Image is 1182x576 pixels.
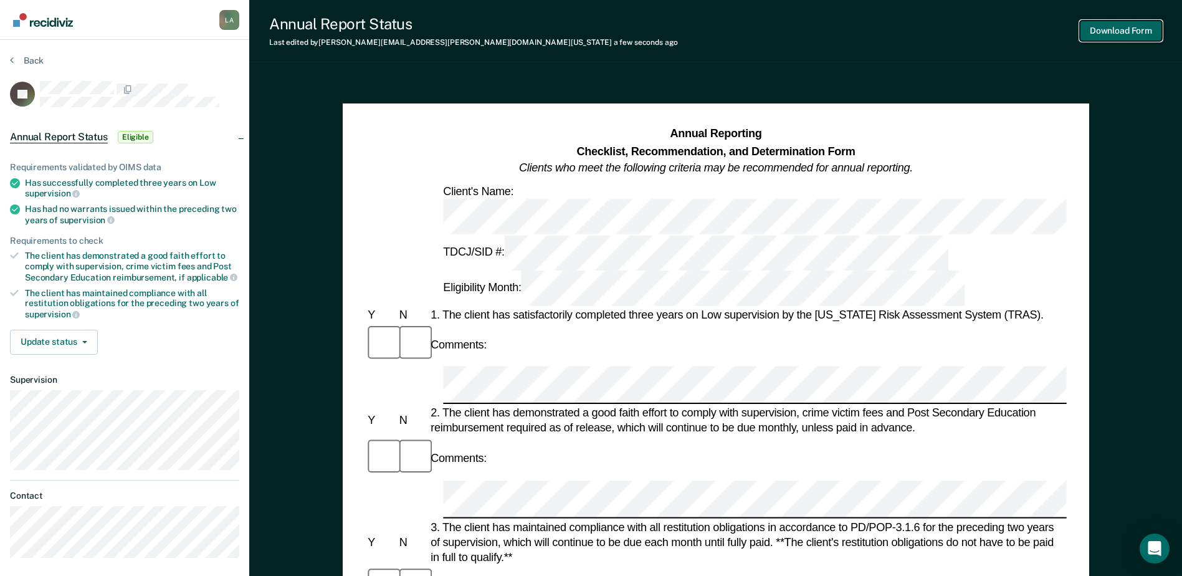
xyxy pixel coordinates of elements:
[187,272,237,282] span: applicable
[10,330,98,355] button: Update status
[25,204,239,225] div: Has had no warrants issued within the preceding two years of
[10,55,44,66] button: Back
[1140,534,1170,564] div: Open Intercom Messenger
[269,15,678,33] div: Annual Report Status
[118,131,153,143] span: Eligible
[441,271,967,306] div: Eligibility Month:
[10,491,239,501] dt: Contact
[10,131,108,143] span: Annual Report Status
[396,535,427,550] div: N
[365,535,396,550] div: Y
[365,307,396,322] div: Y
[219,10,239,30] div: L A
[269,38,678,47] div: Last edited by [PERSON_NAME][EMAIL_ADDRESS][PERSON_NAME][DOMAIN_NAME][US_STATE]
[25,188,80,198] span: supervision
[219,10,239,30] button: Profile dropdown button
[670,128,761,140] strong: Annual Reporting
[428,451,489,466] div: Comments:
[25,251,239,282] div: The client has demonstrated a good faith effort to comply with supervision, crime victim fees and...
[13,13,73,27] img: Recidiviz
[10,236,239,246] div: Requirements to check
[25,288,239,320] div: The client has maintained compliance with all restitution obligations for the preceding two years of
[365,413,396,428] div: Y
[576,145,855,157] strong: Checklist, Recommendation, and Determination Form
[60,215,115,225] span: supervision
[396,413,427,428] div: N
[1080,21,1162,41] button: Download Form
[428,337,489,352] div: Comments:
[396,307,427,322] div: N
[519,161,913,174] em: Clients who meet the following criteria may be recommended for annual reporting.
[25,309,80,319] span: supervision
[10,375,239,385] dt: Supervision
[428,307,1067,322] div: 1. The client has satisfactorily completed three years on Low supervision by the [US_STATE] Risk ...
[10,162,239,173] div: Requirements validated by OIMS data
[441,235,950,271] div: TDCJ/SID #:
[25,178,239,199] div: Has successfully completed three years on Low
[428,519,1067,565] div: 3. The client has maintained compliance with all restitution obligations in accordance to PD/POP-...
[428,406,1067,436] div: 2. The client has demonstrated a good faith effort to comply with supervision, crime victim fees ...
[614,38,678,47] span: a few seconds ago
